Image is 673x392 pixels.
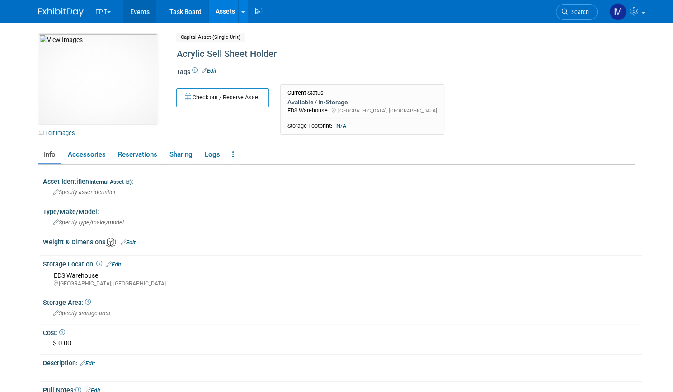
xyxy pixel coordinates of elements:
img: Asset Weight and Dimensions [106,238,116,247]
img: ExhibitDay [38,8,84,17]
div: [GEOGRAPHIC_DATA], [GEOGRAPHIC_DATA] [54,280,635,288]
div: Description: [43,356,642,368]
a: Edit [80,360,95,367]
div: Available / In-Storage [287,98,437,106]
a: Reservations [113,147,162,163]
span: N/A [334,122,349,130]
div: Acrylic Sell Sheet Holder [174,46,569,62]
div: $ 0.00 [50,336,635,350]
div: Type/Make/Model: [43,205,642,216]
span: [GEOGRAPHIC_DATA], [GEOGRAPHIC_DATA] [338,107,437,114]
div: Tags [176,67,569,83]
div: Cost: [43,326,642,337]
a: Accessories [62,147,111,163]
a: Edit [106,261,121,268]
img: View Images [38,34,158,124]
span: EDS Warehouse [54,272,98,279]
small: (Internal Asset Id) [88,179,132,185]
a: Info [38,147,61,163]
a: Sharing [164,147,198,163]
a: Search [556,4,598,20]
span: Specify storage area [53,310,110,317]
div: Asset Identifier : [43,175,642,186]
span: Storage Area: [43,299,91,306]
div: Storage Location: [43,257,642,269]
a: Edit [121,239,136,246]
a: Edit [202,68,216,74]
span: Capital Asset (Single-Unit) [176,33,245,42]
a: Logs [199,147,225,163]
span: EDS Warehouse [287,107,328,114]
span: Specify type/make/model [53,219,124,226]
div: Weight & Dimensions [43,235,642,247]
span: Search [568,9,589,15]
div: Current Status [287,89,437,97]
div: Storage Footprint: [287,122,437,130]
a: Edit Images [38,127,79,139]
img: Matt h [609,3,626,20]
span: Specify asset identifier [53,189,116,196]
button: Check out / Reserve Asset [176,88,269,107]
